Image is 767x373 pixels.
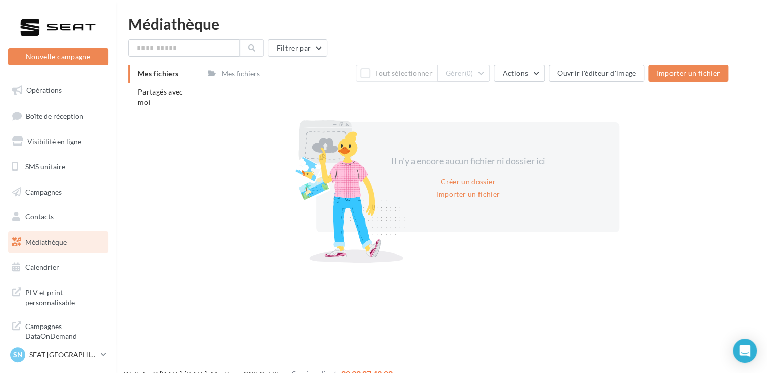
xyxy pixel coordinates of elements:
[6,206,110,227] a: Contacts
[25,238,67,246] span: Médiathèque
[656,69,720,77] span: Importer un fichier
[733,339,757,363] div: Open Intercom Messenger
[26,111,83,120] span: Boîte de réception
[6,315,110,345] a: Campagnes DataOnDemand
[494,65,544,82] button: Actions
[502,69,528,77] span: Actions
[25,286,104,307] span: PLV et print personnalisable
[27,137,81,146] span: Visibilité en ligne
[268,39,327,57] button: Filtrer par
[6,282,110,311] a: PLV et print personnalisable
[433,188,504,200] button: Importer un fichier
[465,69,473,77] span: (0)
[25,212,54,221] span: Contacts
[138,69,178,78] span: Mes fichiers
[6,181,110,203] a: Campagnes
[25,162,65,171] span: SMS unitaire
[26,86,62,95] span: Opérations
[25,263,59,271] span: Calendrier
[25,187,62,196] span: Campagnes
[6,257,110,278] a: Calendrier
[29,350,97,360] p: SEAT [GEOGRAPHIC_DATA]
[6,105,110,127] a: Boîte de réception
[356,65,437,82] button: Tout sélectionner
[6,131,110,152] a: Visibilité en ligne
[128,16,755,31] div: Médiathèque
[6,156,110,177] a: SMS unitaire
[8,48,108,65] button: Nouvelle campagne
[13,350,23,360] span: SN
[6,80,110,101] a: Opérations
[222,69,260,79] div: Mes fichiers
[391,155,545,166] span: Il n'y a encore aucun fichier ni dossier ici
[25,319,104,341] span: Campagnes DataOnDemand
[648,65,728,82] button: Importer un fichier
[549,65,644,82] button: Ouvrir l'éditeur d'image
[6,231,110,253] a: Médiathèque
[437,176,500,188] button: Créer un dossier
[437,65,490,82] button: Gérer(0)
[138,87,183,106] span: Partagés avec moi
[8,345,108,364] a: SN SEAT [GEOGRAPHIC_DATA]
